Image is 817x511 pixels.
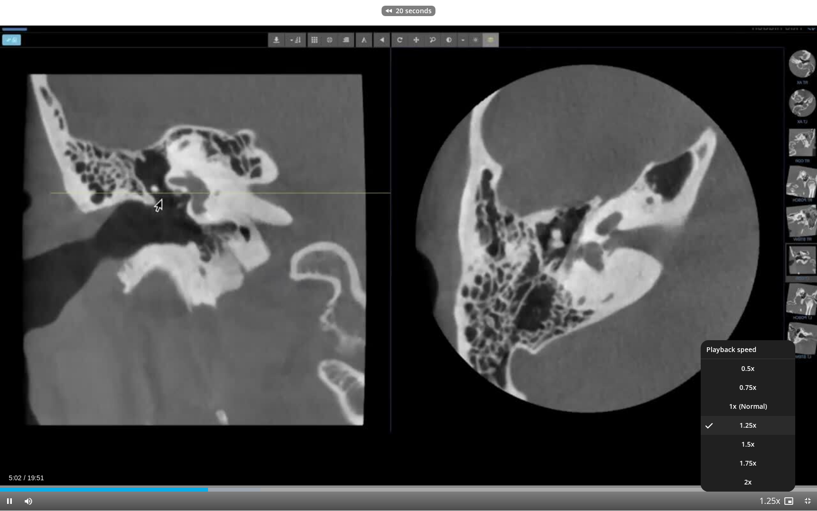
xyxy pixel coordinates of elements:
button: Exit Fullscreen [798,492,817,511]
span: / [24,474,26,482]
span: 1.75x [739,458,756,468]
span: 1x [729,402,737,411]
span: 19:51 [27,474,44,482]
button: Enable picture-in-picture mode [779,492,798,511]
button: Playback Rate [760,492,779,511]
p: 20 seconds [396,8,432,14]
span: 5:02 [9,474,21,482]
button: Mute [19,492,38,511]
span: 2x [744,477,752,487]
span: 1.5x [741,440,755,449]
span: 0.5x [741,364,755,373]
span: 1.25x [739,421,756,430]
span: 0.75x [739,383,756,392]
